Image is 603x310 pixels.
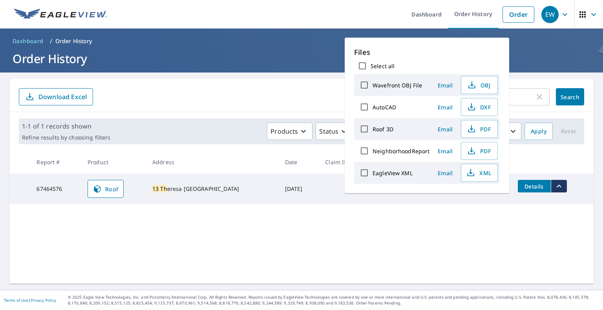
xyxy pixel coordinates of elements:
button: filesDropdownBtn-67464576 [551,180,567,192]
span: Email [436,169,455,177]
span: Email [436,147,455,155]
p: © 2025 Eagle View Technologies, Inc. and Pictometry International Corp. All Rights Reserved. Repo... [68,294,599,306]
th: Claim ID [319,150,366,174]
td: [DATE] [279,174,319,204]
label: AutoCAD [373,103,396,111]
span: Apply [531,127,546,136]
span: DXF [466,102,491,112]
span: PDF [466,124,491,134]
div: eresa [GEOGRAPHIC_DATA] [152,185,272,193]
a: Terms of Use [4,297,28,303]
h1: Order History [9,51,594,67]
button: PDF [461,142,498,160]
span: XML [466,168,491,178]
button: PDF [461,120,498,138]
label: Select all [371,62,395,70]
button: Download Excel [19,88,93,105]
label: Wavefront OBJ File [373,82,422,89]
span: Roof [93,184,119,194]
button: XML [461,164,498,182]
span: Search [562,93,578,101]
p: 1-1 of 1 records shown [22,121,110,131]
p: Order History [55,37,92,45]
p: Download Excel [38,92,87,101]
button: Search [556,88,584,105]
button: Email [433,101,458,113]
p: Refine results by choosing filters [22,134,110,141]
button: Email [433,79,458,91]
td: 67464576 [30,174,81,204]
a: Privacy Policy [31,297,56,303]
li: / [50,36,52,46]
button: OBJ [461,76,498,94]
div: EW [541,6,559,23]
span: Details [523,183,546,190]
p: | [4,298,56,303]
a: Roof [88,180,124,198]
th: Report # [30,150,81,174]
button: Status [316,123,353,140]
span: Dashboard [13,37,44,45]
mark: 13 Th [152,185,167,192]
button: Email [433,167,458,179]
th: Address [146,150,279,174]
th: Product [81,150,146,174]
nav: breadcrumb [9,35,594,47]
a: Order [502,6,534,23]
span: Email [436,103,455,111]
th: Date [279,150,319,174]
img: EV Logo [14,9,107,20]
a: Dashboard [9,35,47,47]
button: Email [433,145,458,157]
span: Email [436,82,455,89]
button: detailsBtn-67464576 [518,180,551,192]
span: PDF [466,146,491,156]
label: EagleView XML [373,169,413,177]
p: Status [319,127,338,136]
button: DXF [461,98,498,116]
span: OBJ [466,80,491,90]
label: Roof 3D [373,125,393,133]
span: Email [436,125,455,133]
p: Files [354,47,500,58]
label: NeighborhoodReport [373,147,429,155]
button: Products [267,123,312,140]
p: Products [270,127,298,136]
button: Email [433,123,458,135]
button: Apply [524,123,553,140]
